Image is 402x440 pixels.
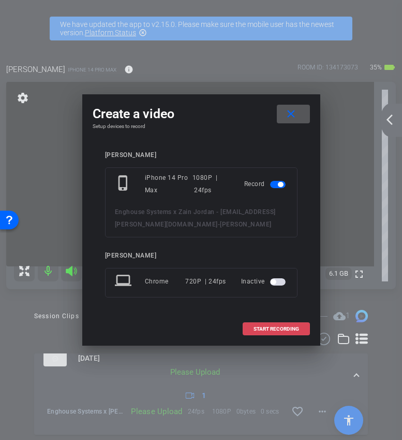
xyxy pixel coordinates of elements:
div: [PERSON_NAME] [105,252,297,260]
div: [PERSON_NAME] [105,151,297,159]
span: - [218,221,220,228]
h4: Setup devices to record [93,123,310,130]
div: 720P | 24fps [185,272,226,291]
span: [PERSON_NAME] [220,221,272,228]
div: Create a video [93,105,310,123]
div: 1080P | 24fps [192,172,229,196]
button: START RECORDING [243,322,310,335]
div: Record [244,172,288,196]
div: iPhone 14 Pro Max [145,172,192,196]
span: Enghouse Systems x Zain Jordan - [EMAIL_ADDRESS][PERSON_NAME][DOMAIN_NAME] [115,208,276,228]
div: Inactive [241,272,288,291]
mat-icon: close [285,108,297,121]
div: Chrome [145,272,186,291]
mat-icon: laptop [115,272,133,291]
span: START RECORDING [254,327,299,332]
mat-icon: phone_iphone [115,175,133,193]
